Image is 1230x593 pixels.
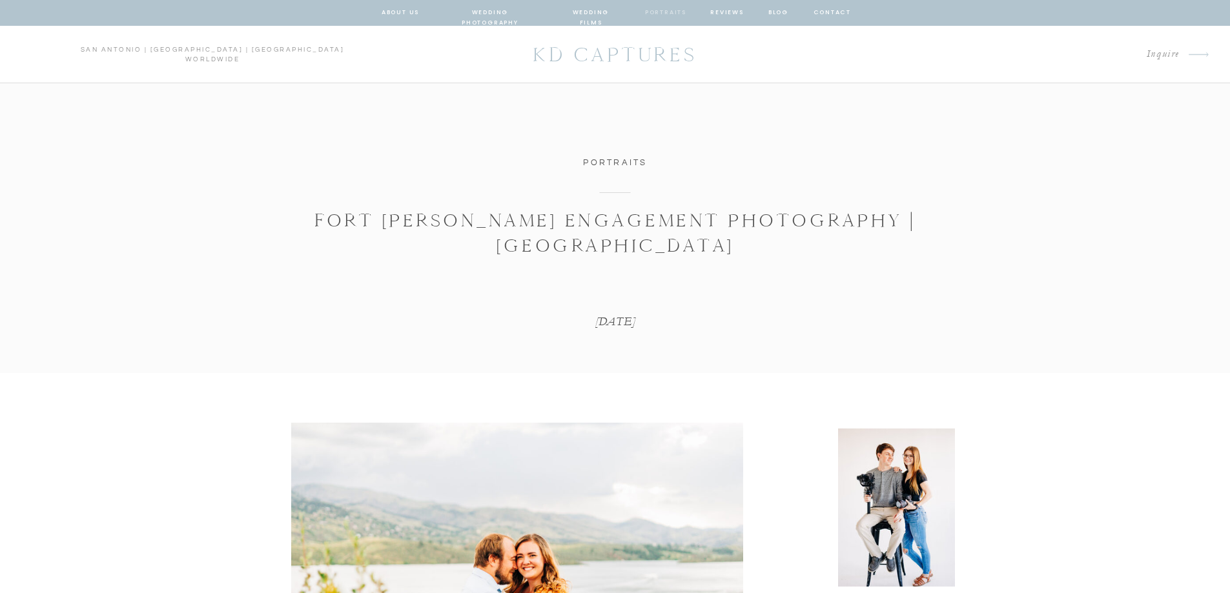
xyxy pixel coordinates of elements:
[583,158,647,167] a: Portraits
[767,7,790,19] a: blog
[535,313,696,330] p: [DATE]
[814,7,850,19] a: contact
[526,37,704,72] a: KD CAPTURES
[443,7,538,19] a: wedding photography
[267,208,965,258] h1: Fort [PERSON_NAME] Engagement Photography | [GEOGRAPHIC_DATA]
[710,7,744,19] a: reviews
[382,7,420,19] a: about us
[18,45,407,65] p: san antonio | [GEOGRAPHIC_DATA] | [GEOGRAPHIC_DATA] worldwide
[909,46,1180,63] a: Inquire
[645,7,687,19] a: portraits
[560,7,622,19] a: wedding films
